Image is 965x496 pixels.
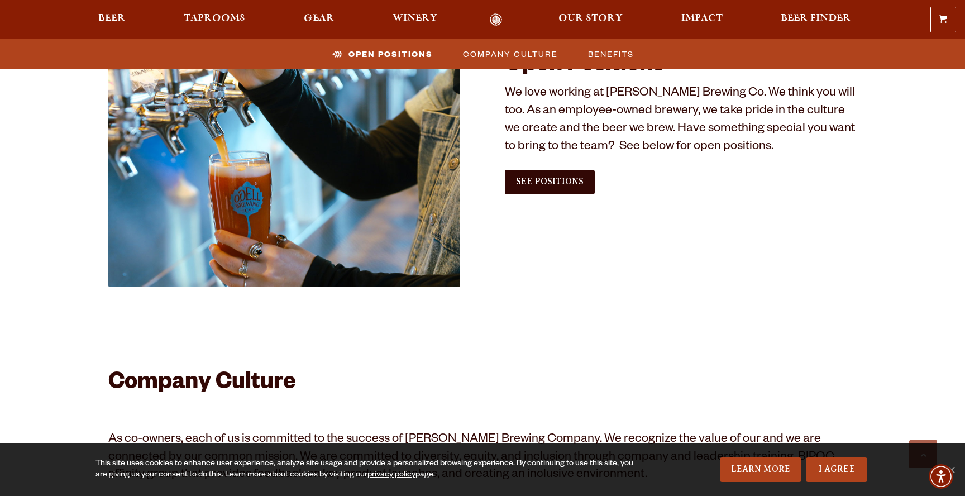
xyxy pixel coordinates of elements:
[367,471,415,480] a: privacy policy
[348,46,433,62] span: Open Positions
[108,371,857,398] h2: Company Culture
[720,457,802,482] a: Learn More
[516,177,584,187] span: See Positions
[176,13,252,26] a: Taprooms
[98,14,126,23] span: Beer
[781,14,851,23] span: Beer Finder
[456,46,563,62] a: Company Culture
[108,433,834,483] span: As co-owners, each of us is committed to the success of [PERSON_NAME] Brewing Company. We recogni...
[463,46,558,62] span: Company Culture
[773,13,858,26] a: Beer Finder
[108,53,460,287] img: Jobs_1
[393,14,437,23] span: Winery
[588,46,634,62] span: Benefits
[385,13,445,26] a: Winery
[909,440,937,468] a: Scroll to top
[505,170,595,194] a: See Positions
[297,13,342,26] a: Gear
[505,85,857,157] p: We love working at [PERSON_NAME] Brewing Co. We think you will too. As an employee-owned brewery,...
[581,46,639,62] a: Benefits
[558,14,623,23] span: Our Story
[929,464,953,489] div: Accessibility Menu
[551,13,630,26] a: Our Story
[475,13,517,26] a: Odell Home
[681,14,723,23] span: Impact
[91,13,133,26] a: Beer
[184,14,245,23] span: Taprooms
[304,14,335,23] span: Gear
[326,46,438,62] a: Open Positions
[95,459,641,481] div: This site uses cookies to enhance user experience, analyze site usage and provide a personalized ...
[674,13,730,26] a: Impact
[806,457,867,482] a: I Agree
